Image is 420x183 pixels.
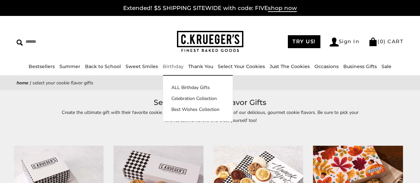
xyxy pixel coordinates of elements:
img: Bag [369,38,378,46]
a: Sale [381,63,391,69]
nav: breadcrumbs [17,79,403,87]
p: Create the ultimate gift with their favorite cookie flavors! The perfect way to try all of our de... [57,109,363,124]
h1: Select Your Cookie Flavor Gifts [27,97,393,109]
a: ALL Birthday Gifts [163,84,233,91]
a: Birthday [163,63,184,69]
img: Account [330,38,339,46]
a: Select Your Cookies [218,63,265,69]
a: Sweet Smiles [126,63,158,69]
a: Extended! $5 SHIPPING SITEWIDE with code: FIVEshop now [123,5,297,12]
a: Sign In [330,38,360,46]
span: | [30,80,31,86]
input: Search [17,37,105,47]
a: (0) CART [369,38,403,45]
span: 0 [380,38,384,45]
a: Just The Cookies [270,63,310,69]
a: Occasions [314,63,339,69]
a: Celebration Collection [163,95,233,102]
span: Select Your Cookie Flavor Gifts [33,80,93,86]
a: Bestsellers [29,63,55,69]
img: Search [17,40,23,46]
a: Home [17,80,29,86]
span: shop now [268,5,297,12]
a: Back to School [85,63,121,69]
a: Best Wishes Collection [163,106,233,113]
a: Thank You [188,63,213,69]
img: C.KRUEGER'S [177,31,243,52]
a: Summer [59,63,80,69]
a: Business Gifts [343,63,377,69]
a: TRY US! [288,35,320,48]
